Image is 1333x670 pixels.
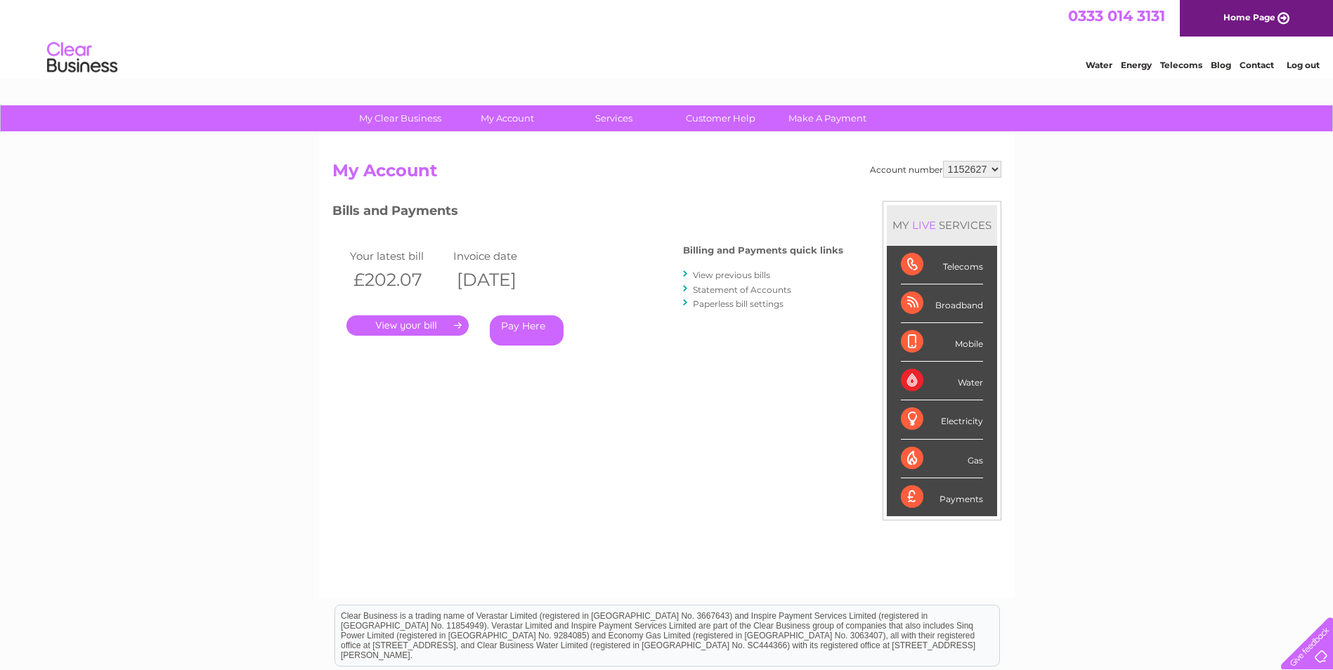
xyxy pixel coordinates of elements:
[901,478,983,516] div: Payments
[1160,60,1202,70] a: Telecoms
[346,315,469,336] a: .
[450,265,554,294] th: [DATE]
[1287,60,1320,70] a: Log out
[909,218,939,232] div: LIVE
[693,284,791,295] a: Statement of Accounts
[556,105,672,131] a: Services
[1086,60,1112,70] a: Water
[663,105,779,131] a: Customer Help
[901,323,983,362] div: Mobile
[1240,60,1274,70] a: Contact
[1211,60,1231,70] a: Blog
[490,315,564,346] a: Pay Here
[901,400,983,439] div: Electricity
[342,105,458,131] a: My Clear Business
[693,298,783,309] a: Paperless bill settings
[346,247,450,265] td: Your latest bill
[870,161,1001,178] div: Account number
[1121,60,1152,70] a: Energy
[335,8,999,68] div: Clear Business is a trading name of Verastar Limited (registered in [GEOGRAPHIC_DATA] No. 3667643...
[901,284,983,323] div: Broadband
[1068,7,1165,25] a: 0333 014 3131
[683,245,843,256] h4: Billing and Payments quick links
[450,247,554,265] td: Invoice date
[901,362,983,400] div: Water
[693,270,770,280] a: View previous bills
[769,105,885,131] a: Make A Payment
[332,201,843,225] h3: Bills and Payments
[46,37,118,79] img: logo.png
[901,246,983,284] div: Telecoms
[901,440,983,478] div: Gas
[332,161,1001,188] h2: My Account
[346,265,450,294] th: £202.07
[887,205,997,245] div: MY SERVICES
[449,105,565,131] a: My Account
